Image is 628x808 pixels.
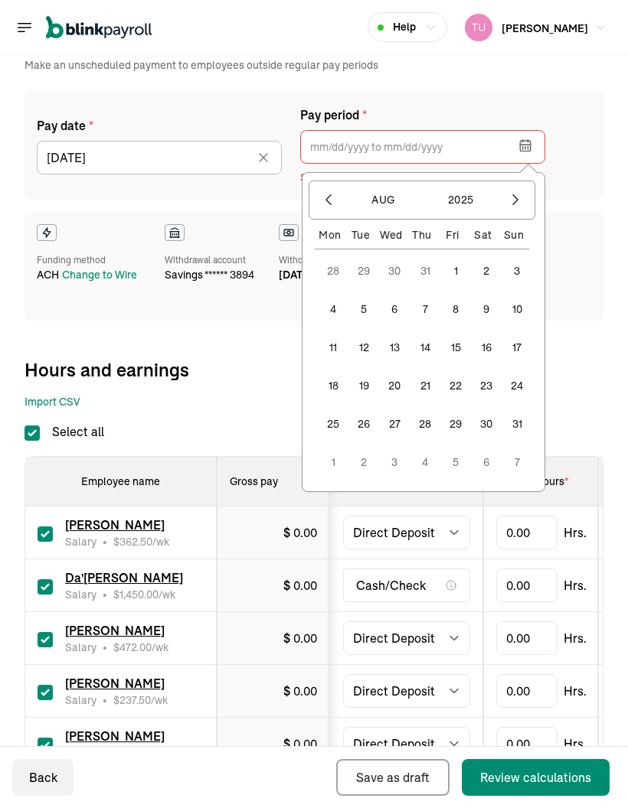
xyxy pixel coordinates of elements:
span: Cash/Check [356,576,426,595]
div: Tue [345,227,376,243]
span: Hrs. [564,629,587,647]
button: 31 [499,406,535,442]
input: TextInput [496,674,558,708]
button: [PERSON_NAME] [459,11,613,44]
button: 21 [407,367,443,404]
span: Hrs. [564,523,587,542]
button: 5 [437,444,474,481]
input: Select all [25,425,40,441]
input: TextInput [496,727,558,761]
button: 25 [315,406,352,442]
span: • [103,745,107,761]
button: 8 [437,291,474,327]
span: • [103,640,107,655]
button: 1 [315,444,352,481]
button: 27 [376,406,413,442]
button: 18 [315,367,352,404]
span: [PERSON_NAME] [65,728,165,744]
span: 472.00 [119,640,152,654]
button: 3 [376,444,413,481]
div: $ [283,576,317,595]
span: 1,450.00 [119,588,159,601]
span: Salary [65,534,96,549]
button: 17 [499,329,535,366]
button: 4 [315,291,352,327]
button: 9 [468,291,505,327]
button: Review calculations [462,759,610,796]
div: Fri [437,227,468,243]
span: 0.00 [293,578,317,593]
div: Wed [376,227,407,243]
input: TextInput [496,621,558,655]
div: Sat [468,227,499,243]
button: 11 [315,329,352,366]
button: 1 [437,252,474,289]
button: 6 [376,291,413,327]
label: Select all [25,422,104,441]
div: $ [283,629,317,647]
div: Funding method [37,253,140,267]
button: 29 [437,406,474,442]
span: Hrs. [564,682,587,700]
span: ACH [37,267,59,283]
div: Thu [407,227,437,243]
span: Da'[PERSON_NAME] [65,570,183,585]
button: 3 [499,252,535,289]
span: 0.00 [293,683,317,699]
span: $ [113,640,152,654]
span: Salary [65,692,96,708]
div: $ [283,735,317,753]
span: Help [393,19,416,35]
button: 13 [376,329,413,366]
button: 7 [499,444,535,481]
button: 28 [407,406,443,442]
button: 2 [345,444,382,481]
span: Hours and earnings [25,357,189,382]
button: Help [368,12,447,42]
button: 2025 [424,186,498,215]
div: Mon [315,227,345,243]
button: 6 [468,444,505,481]
button: 31 [407,252,443,289]
span: /wk [113,534,169,549]
button: 24 [499,367,535,404]
button: 20 [376,367,413,404]
span: Employee name [81,474,160,488]
div: Withdrawal date [279,253,345,267]
button: 30 [376,252,413,289]
button: Back [12,759,74,796]
button: Save as draft [336,759,450,796]
button: 16 [468,329,505,366]
label: Pay date [37,116,282,135]
span: • [103,587,107,602]
span: 0.00 [293,525,317,540]
span: Make an unscheduled payment to employees outside regular pay periods [25,57,378,73]
button: 22 [437,367,474,404]
input: TextInput [496,569,558,602]
span: 0.00 [293,630,317,646]
span: $ [113,588,159,601]
span: Hrs. [564,576,587,595]
button: 7 [407,291,443,327]
div: Save as draft [356,768,430,787]
div: Review calculations [480,768,591,787]
span: • [103,534,107,549]
input: TextInput [496,516,558,549]
button: 4 [407,444,443,481]
button: 10 [499,291,535,327]
span: [PERSON_NAME] [65,676,165,691]
div: Sun [499,227,529,243]
span: 362.50 [119,535,152,549]
div: Import CSV [25,394,80,410]
span: /wk [113,587,175,602]
span: $ [113,535,152,549]
div: $ [283,682,317,700]
span: $ [113,693,151,707]
nav: Global [15,5,152,50]
button: 19 [345,367,382,404]
span: Hrs. [564,735,587,753]
span: Salary [65,640,96,655]
span: Start Date and End Date are required [300,170,545,186]
div: $ [283,523,317,542]
span: Salary [65,745,96,761]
